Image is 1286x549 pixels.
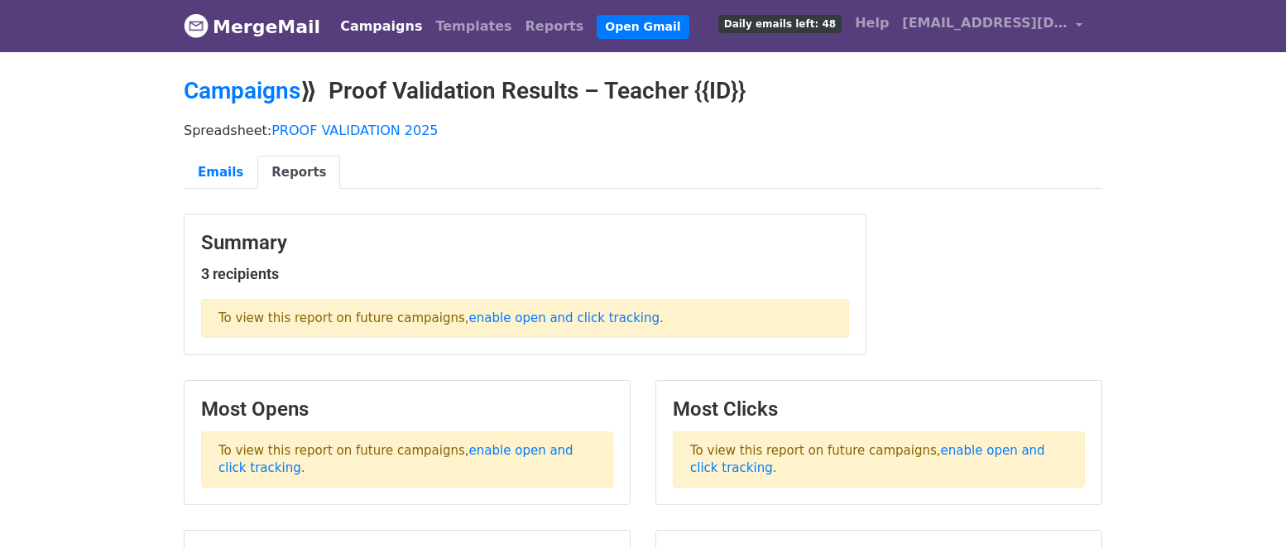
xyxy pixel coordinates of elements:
[519,10,591,43] a: Reports
[690,443,1045,475] a: enable open and click tracking
[184,77,300,104] a: Campaigns
[218,443,573,475] a: enable open and click tracking
[333,10,429,43] a: Campaigns
[469,311,660,325] a: enable open and click tracking
[848,7,895,40] a: Help
[429,10,518,43] a: Templates
[184,122,1102,139] p: Spreadsheet:
[201,265,849,283] h5: 3 recipients
[673,397,1085,421] h3: Most Clicks
[184,9,320,44] a: MergeMail
[184,156,257,190] a: Emails
[201,397,613,421] h3: Most Opens
[597,15,689,39] a: Open Gmail
[184,77,1102,105] h2: ⟫ Proof Validation Results – Teacher {{ID}}
[902,13,1068,33] span: [EMAIL_ADDRESS][DOMAIN_NAME]
[201,231,849,255] h3: Summary
[718,15,842,33] span: Daily emails left: 48
[712,7,848,40] a: Daily emails left: 48
[271,123,438,138] a: PROOF VALIDATION 2025
[673,431,1085,488] p: To view this report on future campaigns, .
[201,431,613,488] p: To view this report on future campaigns, .
[184,13,209,38] img: MergeMail logo
[895,7,1089,46] a: [EMAIL_ADDRESS][DOMAIN_NAME]
[201,299,849,338] p: To view this report on future campaigns, .
[257,156,340,190] a: Reports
